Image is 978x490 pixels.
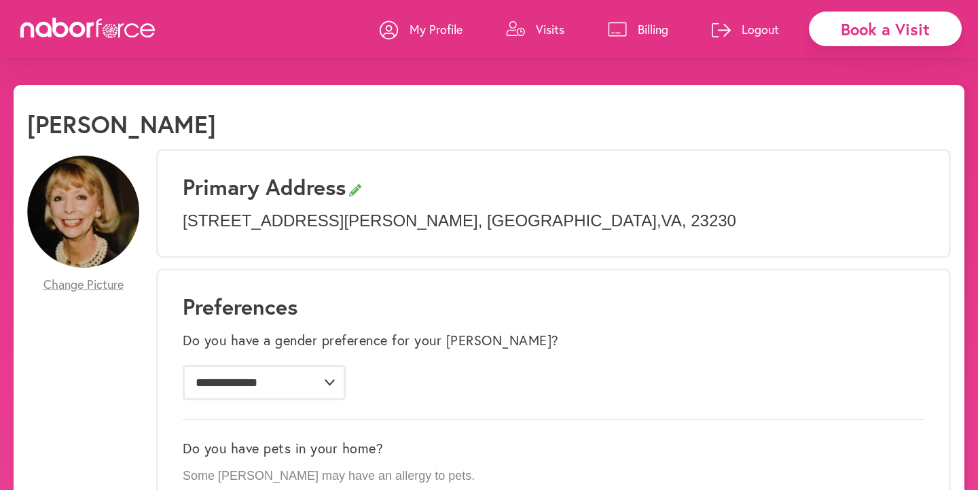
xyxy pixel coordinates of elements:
p: Logout [742,21,779,37]
span: Change Picture [43,277,124,292]
h1: Preferences [183,294,924,319]
img: m6EfGE4SJOnbkOf0TujV [27,156,139,268]
a: Logout [712,9,779,50]
a: Billing [608,9,668,50]
p: My Profile [410,21,463,37]
p: Billing [638,21,668,37]
a: Visits [506,9,564,50]
a: My Profile [380,9,463,50]
p: Visits [536,21,564,37]
h3: Primary Address [183,174,924,200]
div: Book a Visit [809,12,962,46]
p: [STREET_ADDRESS][PERSON_NAME] , [GEOGRAPHIC_DATA] , VA , 23230 [183,211,924,231]
p: Some [PERSON_NAME] may have an allergy to pets. [183,469,924,484]
label: Do you have a gender preference for your [PERSON_NAME]? [183,332,559,349]
h1: [PERSON_NAME] [27,109,216,139]
label: Do you have pets in your home? [183,440,383,457]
